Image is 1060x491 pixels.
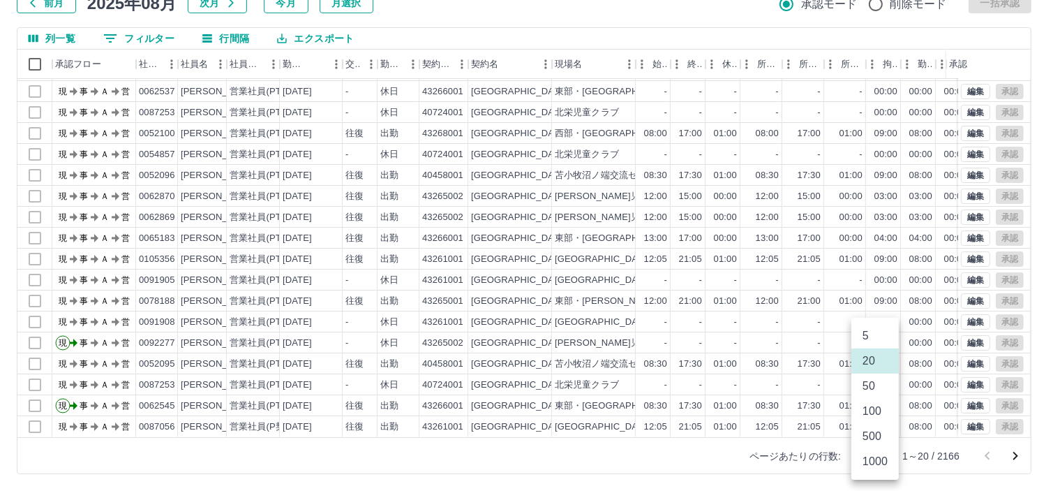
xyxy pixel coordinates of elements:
[851,323,899,349] li: 5
[851,449,899,474] li: 1000
[851,374,899,399] li: 50
[851,349,899,374] li: 20
[851,424,899,449] li: 500
[851,399,899,424] li: 100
